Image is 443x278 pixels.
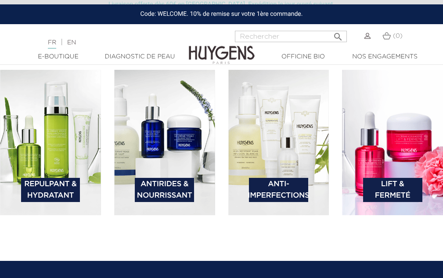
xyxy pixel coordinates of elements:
img: bannière catégorie 4 [342,70,443,216]
a: Anti-Imperfections [249,178,308,202]
span: (0) [393,33,403,39]
button:  [330,28,346,40]
a: Repulpant & Hydratant [21,178,80,202]
a: EN [67,40,76,46]
img: bannière catégorie 3 [228,70,329,216]
img: Huygens [189,32,255,65]
img: bannière catégorie 2 [114,70,215,216]
input: Rechercher [235,31,347,42]
a: Diagnostic de peau [99,52,181,61]
a: Lift & Fermeté [363,178,422,202]
a: Officine Bio [263,52,344,61]
div: | [43,37,178,48]
a: Nos engagements [344,52,426,61]
a: E-Boutique [18,52,99,61]
a: Antirides & Nourrissant [135,178,194,202]
i:  [333,29,343,40]
a: FR [48,40,56,49]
